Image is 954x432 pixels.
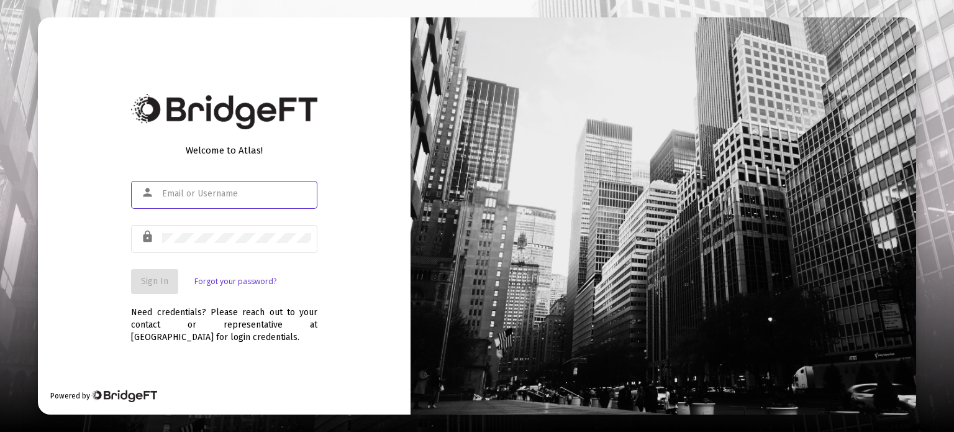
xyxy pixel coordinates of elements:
[91,390,157,402] img: Bridge Financial Technology Logo
[131,269,178,294] button: Sign In
[141,185,156,200] mat-icon: person
[141,276,168,287] span: Sign In
[131,94,317,129] img: Bridge Financial Technology Logo
[50,390,157,402] div: Powered by
[141,229,156,244] mat-icon: lock
[162,189,311,199] input: Email or Username
[194,275,276,288] a: Forgot your password?
[131,144,317,157] div: Welcome to Atlas!
[131,294,317,344] div: Need credentials? Please reach out to your contact or representative at [GEOGRAPHIC_DATA] for log...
